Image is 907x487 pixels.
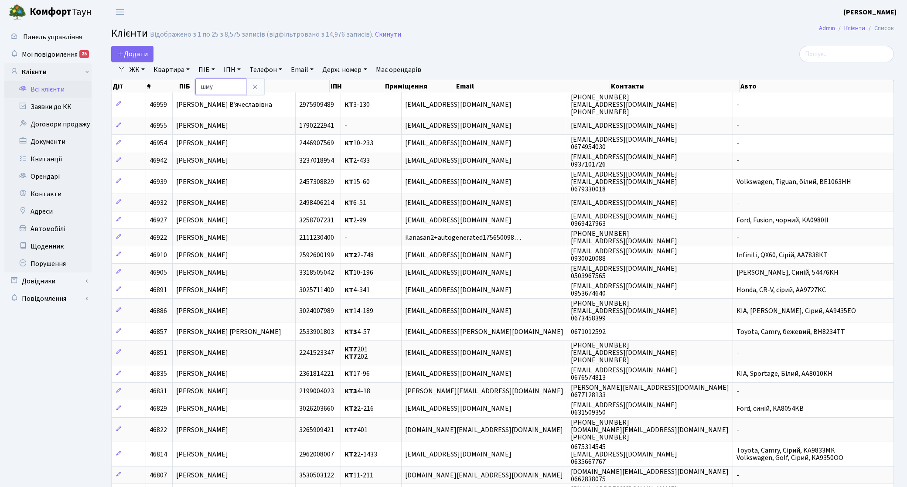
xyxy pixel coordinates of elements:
[737,306,856,316] span: KIA, [PERSON_NAME], Сірий, AA9435EO
[79,50,89,58] div: 25
[344,156,370,166] span: 2-433
[405,233,521,242] span: ilanasan2+autogenerated175650098…
[4,220,92,238] a: Автомобілі
[737,156,739,166] span: -
[150,156,167,166] span: 46942
[571,92,677,117] span: [PHONE_NUMBER] [EMAIL_ADDRESS][DOMAIN_NAME] [PHONE_NUMBER]
[220,62,244,77] a: ІПН
[150,450,167,459] span: 46814
[344,139,373,148] span: 10-233
[4,63,92,81] a: Клієнти
[246,62,286,77] a: Телефон
[344,139,353,148] b: КТ
[23,32,82,42] span: Панель управління
[344,344,357,354] b: КТ7
[737,268,839,277] span: [PERSON_NAME], Синій, 54476KH
[344,250,374,260] span: 2-748
[4,46,92,63] a: Мої повідомлення25
[150,306,167,316] span: 46886
[176,177,228,187] span: [PERSON_NAME]
[571,229,677,246] span: [PHONE_NUMBER] [EMAIL_ADDRESS][DOMAIN_NAME]
[4,133,92,150] a: Документи
[344,100,370,109] span: 3-130
[405,121,511,131] span: [EMAIL_ADDRESS][DOMAIN_NAME]
[112,80,146,92] th: Дії
[344,352,357,361] b: КТ7
[737,139,739,148] span: -
[571,418,729,442] span: [PHONE_NUMBER] [DOMAIN_NAME][EMAIL_ADDRESS][DOMAIN_NAME] [PHONE_NUMBER]
[150,348,167,358] span: 46851
[344,425,357,435] b: КТ7
[150,198,167,208] span: 46932
[176,215,228,225] span: [PERSON_NAME]
[405,156,511,166] span: [EMAIL_ADDRESS][DOMAIN_NAME]
[344,425,368,435] span: 401
[178,80,330,92] th: ПІБ
[299,177,334,187] span: 2457308829
[571,281,677,298] span: [EMAIL_ADDRESS][DOMAIN_NAME] 0953674640
[737,233,739,242] span: -
[299,268,334,277] span: 3318505042
[109,5,131,19] button: Переключити навігацію
[146,80,178,92] th: #
[405,100,511,109] span: [EMAIL_ADDRESS][DOMAIN_NAME]
[150,369,167,379] span: 46835
[30,5,92,20] span: Таун
[150,387,167,396] span: 46831
[375,31,401,39] a: Скинути
[299,121,334,131] span: 1790222941
[844,24,865,33] a: Клієнти
[737,327,845,337] span: Toyota, Camry, бежевий, BH8234ТТ
[344,387,357,396] b: КТ3
[176,306,228,316] span: [PERSON_NAME]
[176,250,228,260] span: [PERSON_NAME]
[405,198,511,208] span: [EMAIL_ADDRESS][DOMAIN_NAME]
[4,272,92,290] a: Довідники
[344,177,353,187] b: КТ
[176,425,228,435] span: [PERSON_NAME]
[571,170,677,194] span: [EMAIL_ADDRESS][DOMAIN_NAME] [EMAIL_ADDRESS][DOMAIN_NAME] 0679330018
[405,285,511,295] span: [EMAIL_ADDRESS][DOMAIN_NAME]
[455,80,610,92] th: Email
[405,404,511,414] span: [EMAIL_ADDRESS][DOMAIN_NAME]
[405,139,511,148] span: [EMAIL_ADDRESS][DOMAIN_NAME]
[344,198,366,208] span: 6-51
[819,24,835,33] a: Admin
[117,49,148,59] span: Додати
[319,62,370,77] a: Держ. номер
[571,246,677,263] span: [EMAIL_ADDRESS][DOMAIN_NAME] 0930020088
[344,215,366,225] span: 2-99
[299,250,334,260] span: 2592600199
[176,327,281,337] span: [PERSON_NAME] [PERSON_NAME]
[737,425,739,435] span: -
[176,387,228,396] span: [PERSON_NAME]
[344,344,368,361] span: 201 202
[299,198,334,208] span: 2498406214
[150,327,167,337] span: 46857
[150,404,167,414] span: 46829
[737,404,804,414] span: Ford, синій, KA8054KB
[299,100,334,109] span: 2975909489
[344,306,353,316] b: КТ
[571,152,677,169] span: [EMAIL_ADDRESS][DOMAIN_NAME] 0937101726
[176,404,228,414] span: [PERSON_NAME]
[844,7,897,17] a: [PERSON_NAME]
[405,215,511,225] span: [EMAIL_ADDRESS][DOMAIN_NAME]
[4,290,92,307] a: Повідомлення
[150,215,167,225] span: 46927
[344,177,370,187] span: 15-60
[299,285,334,295] span: 3025711400
[571,383,729,400] span: [PERSON_NAME][EMAIL_ADDRESS][DOMAIN_NAME] 0677128133
[571,121,677,131] span: [EMAIL_ADDRESS][DOMAIN_NAME]
[150,100,167,109] span: 46959
[865,24,894,33] li: Список
[4,238,92,255] a: Щоденник
[344,450,377,459] span: 2-1433
[571,211,677,228] span: [EMAIL_ADDRESS][DOMAIN_NAME] 0969427963
[571,400,677,417] span: [EMAIL_ADDRESS][DOMAIN_NAME] 0631509350
[150,470,167,480] span: 46807
[4,98,92,116] a: Заявки до КК
[150,177,167,187] span: 46939
[176,268,228,277] span: [PERSON_NAME]
[344,327,357,337] b: КТ3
